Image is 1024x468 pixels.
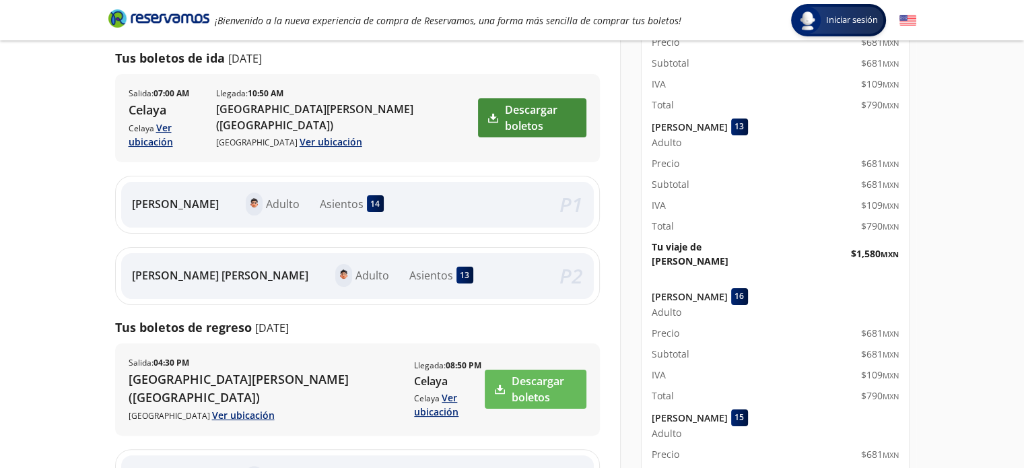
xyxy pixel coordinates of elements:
p: Tu viaje de [PERSON_NAME] [652,240,776,268]
p: Asientos [320,196,364,212]
small: MXN [881,249,899,259]
span: $ 681 [861,156,899,170]
small: MXN [883,180,899,190]
p: Celaya [414,391,483,419]
span: $ 109 [861,198,899,212]
div: 13 [456,267,473,283]
p: Asientos [409,267,453,283]
span: $ 681 [861,326,899,340]
span: Iniciar sesión [821,13,883,27]
p: Tus boletos de ida [115,49,225,67]
small: MXN [883,79,899,90]
p: Total [652,219,674,233]
p: Llegada : [414,360,481,372]
span: $ 681 [861,35,899,49]
p: [GEOGRAPHIC_DATA] [216,135,477,149]
span: $ 681 [861,347,899,361]
small: MXN [883,100,899,110]
button: English [899,12,916,29]
p: [PERSON_NAME] [132,196,219,212]
p: Precio [652,156,679,170]
p: Total [652,98,674,112]
p: Adulto [355,267,389,283]
small: MXN [883,159,899,169]
p: [GEOGRAPHIC_DATA][PERSON_NAME] ([GEOGRAPHIC_DATA]) [216,101,477,133]
span: Adulto [652,426,681,440]
a: Descargar boletos [485,370,586,409]
em: ¡Bienvenido a la nueva experiencia de compra de Reservamos, una forma más sencilla de comprar tus... [215,14,681,27]
a: Ver ubicación [212,409,275,422]
div: 14 [367,195,384,212]
small: MXN [883,370,899,380]
small: MXN [883,59,899,69]
p: [DATE] [228,51,262,67]
p: Precio [652,326,679,340]
p: [PERSON_NAME] [652,120,728,134]
p: IVA [652,198,666,212]
span: Adulto [652,305,681,319]
p: [PERSON_NAME] [PERSON_NAME] [132,267,308,283]
p: Celaya [414,373,483,389]
a: Descargar boletos [478,98,586,137]
b: 08:50 PM [446,360,481,371]
p: Subtotal [652,177,689,191]
small: MXN [883,450,899,460]
span: Adulto [652,135,681,149]
p: Celaya [129,121,203,149]
small: MXN [883,201,899,211]
small: MXN [883,222,899,232]
em: P 1 [559,191,583,218]
iframe: Messagebird Livechat Widget [946,390,1011,455]
em: P 2 [559,262,583,290]
p: Adulto [266,196,300,212]
a: Ver ubicación [300,135,362,148]
i: Brand Logo [108,8,209,28]
span: $ 681 [861,447,899,461]
span: $ 681 [861,56,899,70]
p: Subtotal [652,56,689,70]
p: Subtotal [652,347,689,361]
p: [GEOGRAPHIC_DATA][PERSON_NAME] ([GEOGRAPHIC_DATA]) [129,370,401,407]
small: MXN [883,349,899,360]
span: $ 1,580 [851,246,899,261]
p: [DATE] [255,320,289,336]
b: 07:00 AM [153,88,189,99]
p: IVA [652,77,666,91]
div: 16 [731,288,748,305]
span: $ 681 [861,177,899,191]
p: Llegada : [216,88,283,100]
span: $ 790 [861,219,899,233]
p: Total [652,389,674,403]
p: Precio [652,447,679,461]
p: Celaya [129,101,203,119]
a: Ver ubicación [129,121,173,148]
small: MXN [883,38,899,48]
span: $ 109 [861,77,899,91]
b: 04:30 PM [153,357,189,368]
span: $ 790 [861,389,899,403]
p: Salida : [129,88,189,100]
a: Brand Logo [108,8,209,32]
b: 10:50 AM [248,88,283,99]
p: [GEOGRAPHIC_DATA] [129,408,401,422]
p: Tus boletos de regreso [115,319,252,337]
div: 15 [731,409,748,426]
span: $ 790 [861,98,899,112]
p: [PERSON_NAME] [652,411,728,425]
p: [PERSON_NAME] [652,290,728,304]
span: $ 109 [861,368,899,382]
div: 13 [731,119,748,135]
p: Precio [652,35,679,49]
small: MXN [883,391,899,401]
small: MXN [883,329,899,339]
p: IVA [652,368,666,382]
p: Salida : [129,357,189,369]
